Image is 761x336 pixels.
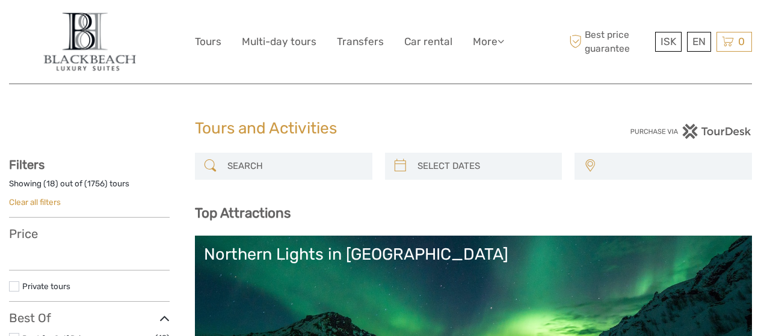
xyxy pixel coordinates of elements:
[22,281,70,291] a: Private tours
[337,33,384,50] a: Transfers
[37,9,141,75] img: 821-d0172702-669c-46bc-8e7c-1716aae4eeb1_logo_big.jpg
[242,33,316,50] a: Multi-day tours
[204,245,743,264] div: Northern Lights in [GEOGRAPHIC_DATA]
[413,156,556,177] input: SELECT DATES
[46,178,55,189] label: 18
[404,33,452,50] a: Car rental
[566,28,652,55] span: Best price guarantee
[687,32,711,52] div: EN
[195,33,221,50] a: Tours
[9,227,170,241] h3: Price
[195,205,291,221] b: Top Attractions
[87,178,105,189] label: 1756
[9,178,170,197] div: Showing ( ) out of ( ) tours
[736,35,747,47] span: 0
[473,33,504,50] a: More
[661,35,676,47] span: ISK
[9,311,170,325] h3: Best Of
[195,119,567,138] h1: Tours and Activities
[223,156,366,177] input: SEARCH
[9,157,45,172] strong: Filters
[630,124,752,139] img: PurchaseViaTourDesk.png
[204,245,743,329] a: Northern Lights in [GEOGRAPHIC_DATA]
[9,197,61,207] a: Clear all filters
